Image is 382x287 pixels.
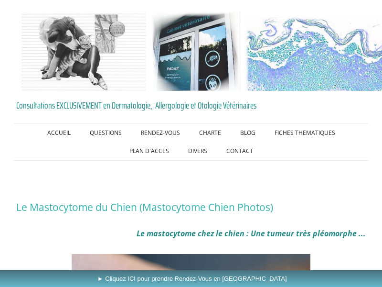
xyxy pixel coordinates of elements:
[38,124,80,142] a: ACCUEIL
[137,228,366,239] em: Le mastocytome chez le chien : Une tumeur très pléomorphe ...
[120,142,179,160] a: PLAN D'ACCES
[16,98,256,113] span: Consultations EXCLUSIVEMENT en Dermatologie, Allergologie et Otologie Vétérinaires
[97,275,287,282] span: ► Cliquez ICI pour prendre Rendez-Vous en [GEOGRAPHIC_DATA]
[179,142,217,160] a: DIVERS
[231,124,265,142] a: BLOG
[217,142,263,160] a: CONTACT
[16,200,366,215] h1: Le Mastocytome du Chien (Mastocytome Chien Photos)
[190,124,231,142] a: CHARTE
[16,102,256,110] a: Consultations EXCLUSIVEMENT en Dermatologie, Allergologie et Otologie Vétérinaires
[80,124,131,142] a: QUESTIONS
[265,124,345,142] a: FICHES THEMATIQUES
[131,124,190,142] a: RENDEZ-VOUS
